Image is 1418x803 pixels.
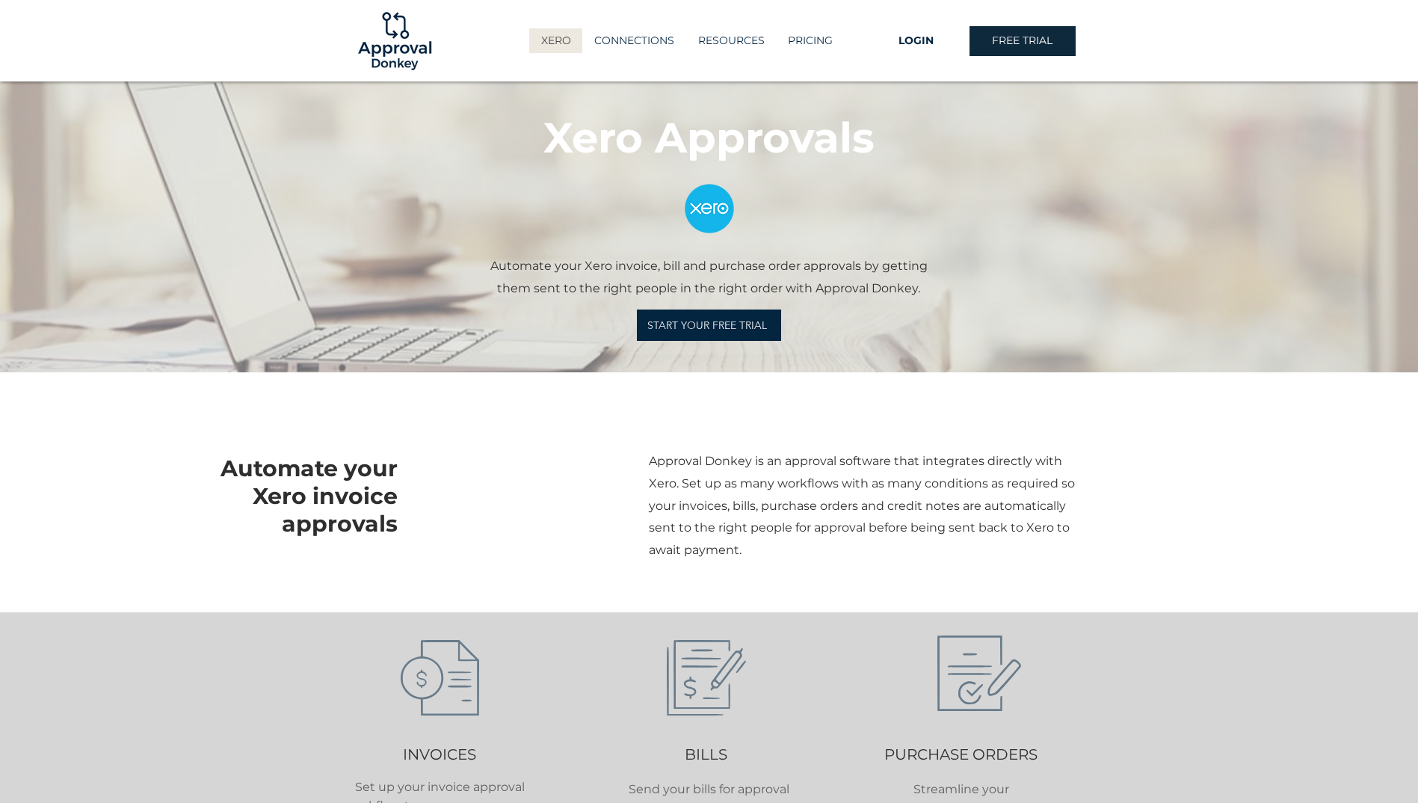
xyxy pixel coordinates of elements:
p: XERO [534,28,579,53]
a: FREE TRIAL [970,26,1076,56]
span: LOGIN [898,34,934,49]
a: CONNECTIONS [582,28,686,53]
nav: Site [511,28,863,53]
span: BILLS [685,745,727,763]
div: RESOURCES [686,28,776,53]
span: START YOUR FREE TRIAL [647,319,767,332]
span: Automate your Xero invoice, bill and purchase order approvals by getting them sent to the right p... [490,259,928,295]
p: RESOURCES [691,28,772,53]
img: Logo-01.png [354,1,435,81]
span: PURCHASE ORDERS [884,745,1038,763]
p: PRICING [780,28,840,53]
img: Logo - Blue.png [663,162,756,255]
span: INVOICES [403,745,476,763]
span: Automate your Xero invoice approvals [221,455,398,538]
span: Xero Approvals [543,112,875,163]
a: XERO [529,28,582,53]
span: Approval Donkey is an approval software that integrates directly with Xero. Set up as many workfl... [649,454,1075,557]
span: FREE TRIAL [992,34,1052,49]
a: LOGIN [863,26,970,56]
a: PRICING [776,28,845,53]
p: CONNECTIONS [587,28,682,53]
a: START YOUR FREE TRIAL [637,310,781,341]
